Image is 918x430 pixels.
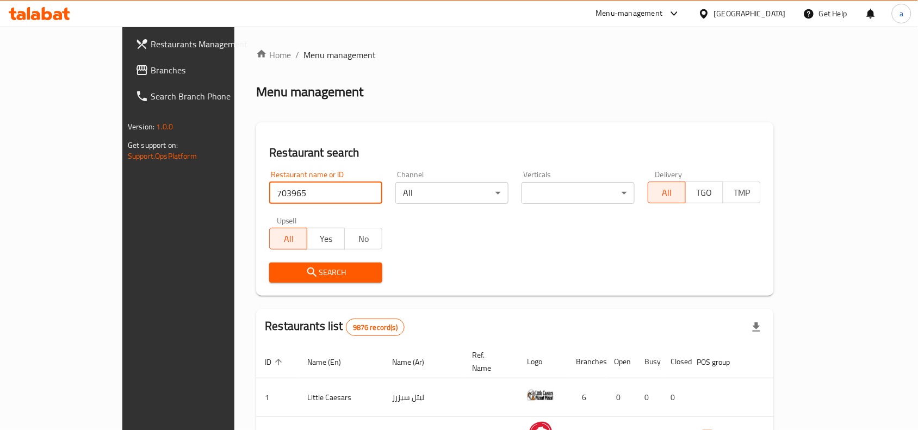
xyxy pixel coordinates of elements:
[269,228,307,250] button: All
[522,182,635,204] div: ​
[567,345,605,378] th: Branches
[690,185,719,201] span: TGO
[662,378,688,417] td: 0
[295,48,299,61] li: /
[277,217,297,225] label: Upsell
[127,83,276,109] a: Search Branch Phone
[392,356,438,369] span: Name (Ar)
[605,378,636,417] td: 0
[714,8,786,20] div: [GEOGRAPHIC_DATA]
[648,182,686,203] button: All
[128,138,178,152] span: Get support on:
[269,182,382,204] input: Search for restaurant name or ID..
[653,185,681,201] span: All
[151,90,267,103] span: Search Branch Phone
[472,348,505,375] span: Ref. Name
[307,228,345,250] button: Yes
[344,228,382,250] button: No
[567,378,605,417] td: 6
[151,38,267,51] span: Restaurants Management
[299,378,383,417] td: Little Caesars
[346,322,404,333] span: 9876 record(s)
[274,231,303,247] span: All
[256,83,363,101] h2: Menu management
[256,48,774,61] nav: breadcrumb
[636,345,662,378] th: Busy
[307,356,355,369] span: Name (En)
[395,182,508,204] div: All
[256,378,299,417] td: 1
[596,7,663,20] div: Menu-management
[743,314,770,340] div: Export file
[349,231,378,247] span: No
[697,356,744,369] span: POS group
[269,263,382,283] button: Search
[383,378,463,417] td: ليتل سيزرز
[346,319,405,336] div: Total records count
[662,345,688,378] th: Closed
[527,382,554,409] img: Little Caesars
[636,378,662,417] td: 0
[278,266,374,279] span: Search
[728,185,756,201] span: TMP
[128,120,154,134] span: Version:
[655,171,683,178] label: Delivery
[269,145,761,161] h2: Restaurant search
[900,8,903,20] span: a
[265,356,286,369] span: ID
[127,57,276,83] a: Branches
[312,231,340,247] span: Yes
[723,182,761,203] button: TMP
[127,31,276,57] a: Restaurants Management
[128,149,197,163] a: Support.OpsPlatform
[156,120,173,134] span: 1.0.0
[605,345,636,378] th: Open
[518,345,567,378] th: Logo
[303,48,376,61] span: Menu management
[151,64,267,77] span: Branches
[265,318,405,336] h2: Restaurants list
[685,182,723,203] button: TGO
